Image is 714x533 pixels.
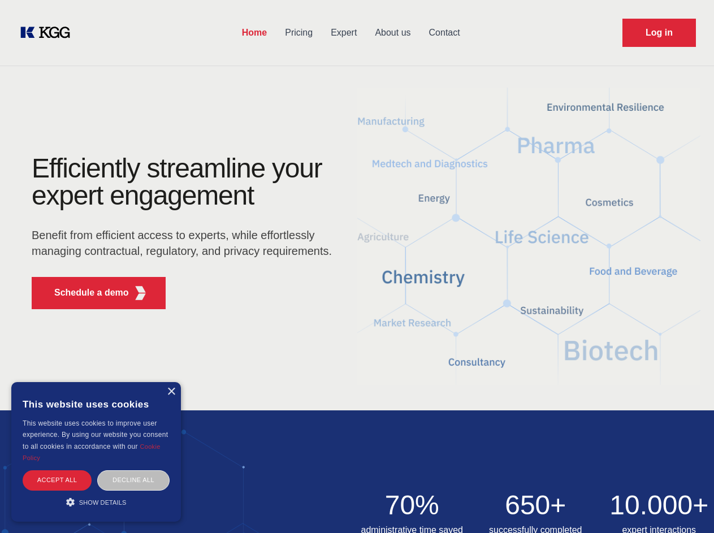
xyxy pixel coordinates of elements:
span: Show details [79,499,127,506]
h2: 650+ [481,492,591,519]
div: Accept all [23,470,92,490]
a: Request Demo [622,19,696,47]
img: KGG Fifth Element RED [133,286,148,300]
button: Schedule a demoKGG Fifth Element RED [32,277,166,309]
div: Show details [23,496,170,508]
p: Schedule a demo [54,286,129,300]
a: KOL Knowledge Platform: Talk to Key External Experts (KEE) [18,24,79,42]
span: This website uses cookies to improve user experience. By using our website you consent to all coo... [23,419,168,450]
img: KGG Fifth Element RED [357,73,701,399]
div: Decline all [97,470,170,490]
a: Contact [420,18,469,47]
div: This website uses cookies [23,391,170,418]
iframe: Chat Widget [657,479,714,533]
a: Cookie Policy [23,443,161,461]
h1: Efficiently streamline your expert engagement [32,155,339,209]
p: Benefit from efficient access to experts, while effortlessly managing contractual, regulatory, an... [32,227,339,259]
a: Expert [322,18,366,47]
a: About us [366,18,419,47]
a: Home [233,18,276,47]
h2: 70% [357,492,468,519]
a: Pricing [276,18,322,47]
div: Close [167,388,175,396]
